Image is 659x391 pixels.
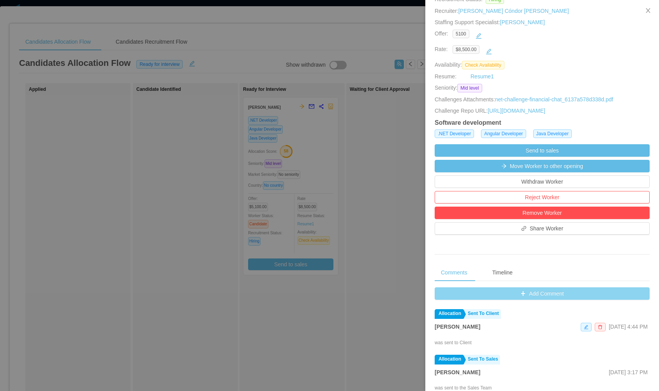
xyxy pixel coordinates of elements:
[609,324,648,330] span: [DATE] 4:44 PM
[435,207,650,219] button: Remove Worker
[435,73,456,80] span: Resume:
[435,355,463,364] a: Allocation
[435,191,650,203] button: Reject Worker
[645,7,651,14] i: icon: close
[435,84,457,92] span: Seniority:
[472,30,485,42] button: icon: edit
[435,324,480,330] strong: [PERSON_NAME]
[435,175,650,188] button: Withdraw Worker
[457,84,482,92] span: Mid level
[435,62,507,68] span: Availability:
[464,355,500,364] a: Sent To Sales
[533,129,572,138] span: Java Developer
[458,8,569,14] a: [PERSON_NAME] Cóndor [PERSON_NAME]
[462,61,504,69] span: Check Availability
[435,222,650,235] button: icon: linkShare Worker
[483,45,495,58] button: icon: edit
[435,19,545,25] span: Staffing Support Specialist:
[470,73,494,81] a: Resume1
[598,325,603,329] i: icon: delete
[435,369,480,375] strong: [PERSON_NAME]
[584,325,589,329] i: icon: edit
[495,96,613,103] a: net-challenge-financial-chat_6137a578d338d.pdf
[481,129,526,138] span: Angular Developer
[435,264,474,281] div: Comments
[464,309,501,319] a: Sent To Client
[609,369,648,375] span: [DATE] 3:17 PM
[500,19,545,25] a: [PERSON_NAME]
[435,339,472,346] div: was sent to Client
[435,107,488,115] span: Challenge Repo URL:
[453,45,479,54] span: $8,500.00
[486,264,519,281] div: Timeline
[435,160,650,172] button: icon: arrow-rightMove Worker to other opening
[435,119,501,126] strong: Software development
[435,96,495,104] span: Challenges Attachments:
[435,129,474,138] span: .NET Developer
[435,8,569,14] span: Recruiter:
[435,144,650,157] button: Send to sales
[488,108,545,114] a: [URL][DOMAIN_NAME]
[435,309,463,319] a: Allocation
[453,30,469,38] span: 5100
[435,287,650,300] button: icon: plusAdd Comment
